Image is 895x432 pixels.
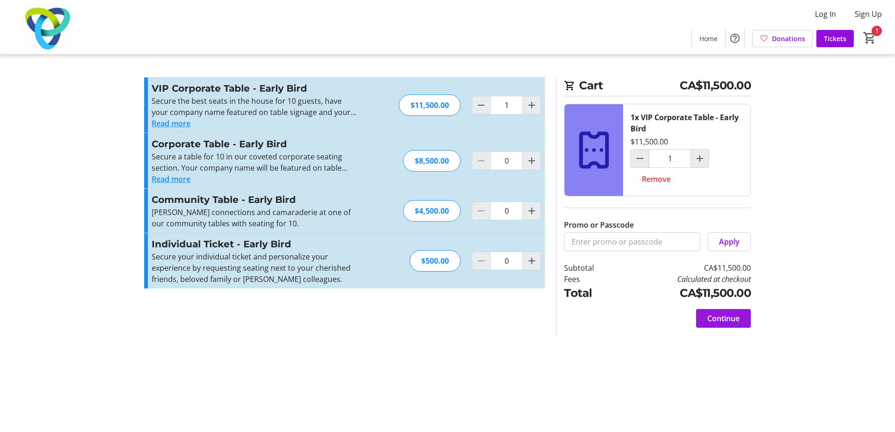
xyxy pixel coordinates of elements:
input: Individual Ticket - Early Bird Quantity [490,252,523,270]
button: Increment by one [523,96,541,114]
td: CA$11,500.00 [618,285,751,302]
p: Secure the best seats in the house for 10 guests, have your company name featured on table signag... [152,95,356,118]
button: Remove [631,170,682,188]
span: Home [699,34,718,43]
h3: Corporate Table - Early Bird [152,137,356,151]
button: Help [726,29,744,48]
div: $8,500.00 [403,150,461,172]
div: $11,500.00 [399,94,461,116]
span: Log In [815,8,836,20]
span: Tickets [824,34,846,43]
h2: Cart [564,77,751,96]
span: Donations [772,34,805,43]
td: Calculated at checkout [618,274,751,285]
button: Log In [807,7,844,22]
button: Increment by one [523,202,541,220]
input: VIP Corporate Table - Early Bird Quantity [649,149,691,168]
div: $11,500.00 [631,136,668,147]
p: Secure your individual ticket and personalize your experience by requesting seating next to your ... [152,251,356,285]
h3: Community Table - Early Bird [152,193,356,207]
button: Continue [696,309,751,328]
h3: VIP Corporate Table - Early Bird [152,81,356,95]
button: Increment by one [523,252,541,270]
h3: Individual Ticket - Early Bird [152,237,356,251]
a: Tickets [816,30,854,47]
div: $500.00 [410,250,461,272]
input: Community Table - Early Bird Quantity [490,202,523,220]
p: Secure a table for 10 in our coveted corporate seating section. Your company name will be feature... [152,151,356,173]
td: Subtotal [564,262,618,274]
a: Home [692,30,725,47]
span: Apply [719,236,740,247]
td: Fees [564,274,618,285]
input: Enter promo or passcode [564,232,700,251]
button: Cart [861,29,878,46]
td: Total [564,285,618,302]
a: Donations [752,30,813,47]
button: Apply [708,232,751,251]
td: CA$11,500.00 [618,262,751,274]
input: Corporate Table - Early Bird Quantity [490,151,523,170]
p: [PERSON_NAME] connections and camaraderie at one of our community tables with seating for 10. [152,207,356,229]
button: Increment by one [691,150,709,167]
div: $4,500.00 [403,200,461,222]
span: Remove [642,173,671,185]
img: Trillium Health Partners Foundation's Logo [6,4,89,50]
input: VIP Corporate Table - Early Bird Quantity [490,96,523,115]
button: Read more [152,118,191,129]
button: Sign Up [847,7,889,22]
button: Decrement by one [631,150,649,167]
button: Decrement by one [472,96,490,114]
span: CA$11,500.00 [680,77,751,94]
button: Increment by one [523,152,541,170]
span: Sign Up [855,8,882,20]
button: Read more [152,173,191,185]
label: Promo or Passcode [564,219,634,230]
span: Continue [707,313,740,324]
div: 1x VIP Corporate Table - Early Bird [631,112,743,134]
